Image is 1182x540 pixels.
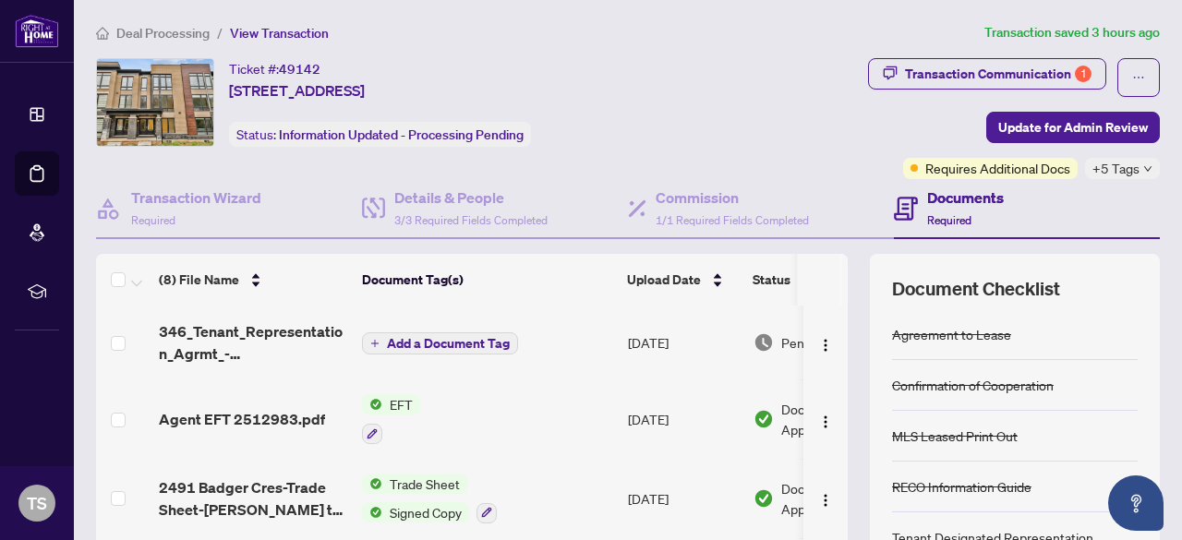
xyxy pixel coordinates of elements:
[97,59,213,146] img: IMG-W12252257_1.jpg
[621,306,746,379] td: [DATE]
[1092,158,1140,179] span: +5 Tags
[818,414,833,429] img: Logo
[656,186,809,209] h4: Commission
[131,186,261,209] h4: Transaction Wizard
[986,112,1160,143] button: Update for Admin Review
[279,126,524,143] span: Information Updated - Processing Pending
[818,493,833,508] img: Logo
[229,122,531,147] div: Status:
[279,61,320,78] span: 49142
[998,113,1148,142] span: Update for Admin Review
[116,25,210,42] span: Deal Processing
[230,25,329,42] span: View Transaction
[362,332,518,354] button: Add a Document Tag
[15,14,59,48] img: logo
[382,394,420,414] span: EFT
[1132,71,1145,84] span: ellipsis
[811,328,840,357] button: Logo
[925,158,1070,178] span: Requires Additional Docs
[892,476,1031,497] div: RECO Information Guide
[370,339,380,348] span: plus
[229,58,320,79] div: Ticket #:
[620,254,745,306] th: Upload Date
[382,474,467,494] span: Trade Sheet
[387,337,510,350] span: Add a Document Tag
[892,324,1011,344] div: Agreement to Lease
[892,276,1060,302] span: Document Checklist
[159,408,325,430] span: Agent EFT 2512983.pdf
[362,331,518,355] button: Add a Document Tag
[159,270,239,290] span: (8) File Name
[394,213,548,227] span: 3/3 Required Fields Completed
[754,488,774,509] img: Document Status
[868,58,1106,90] button: Transaction Communication1
[229,79,365,102] span: [STREET_ADDRESS]
[754,332,774,353] img: Document Status
[811,484,840,513] button: Logo
[131,213,175,227] span: Required
[781,332,874,353] span: Pending Review
[621,379,746,459] td: [DATE]
[382,502,469,522] span: Signed Copy
[159,476,347,521] span: 2491 Badger Cres-Trade Sheet-[PERSON_NAME] to Review.pdf
[362,394,382,414] img: Status Icon
[811,404,840,434] button: Logo
[745,254,902,306] th: Status
[927,213,971,227] span: Required
[781,478,896,519] span: Document Approved
[362,474,382,494] img: Status Icon
[905,59,1092,89] div: Transaction Communication
[96,27,109,40] span: home
[1108,475,1164,531] button: Open asap
[1075,66,1092,82] div: 1
[1143,164,1152,174] span: down
[27,490,47,516] span: TS
[892,375,1054,395] div: Confirmation of Cooperation
[217,22,223,43] li: /
[627,270,701,290] span: Upload Date
[362,502,382,522] img: Status Icon
[984,22,1160,43] article: Transaction saved 3 hours ago
[781,399,896,439] span: Document Approved
[927,186,1004,209] h4: Documents
[753,270,790,290] span: Status
[892,426,1018,446] div: MLS Leased Print Out
[151,254,355,306] th: (8) File Name
[818,338,833,353] img: Logo
[621,459,746,538] td: [DATE]
[159,320,347,365] span: 346_Tenant_Representation_Agrmt_-_Authority_for_Lease_or_Purchase_-_PropTx-[PERSON_NAME] 1.pdf
[362,474,497,523] button: Status IconTrade SheetStatus IconSigned Copy
[394,186,548,209] h4: Details & People
[362,394,420,444] button: Status IconEFT
[656,213,809,227] span: 1/1 Required Fields Completed
[355,254,620,306] th: Document Tag(s)
[754,409,774,429] img: Document Status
